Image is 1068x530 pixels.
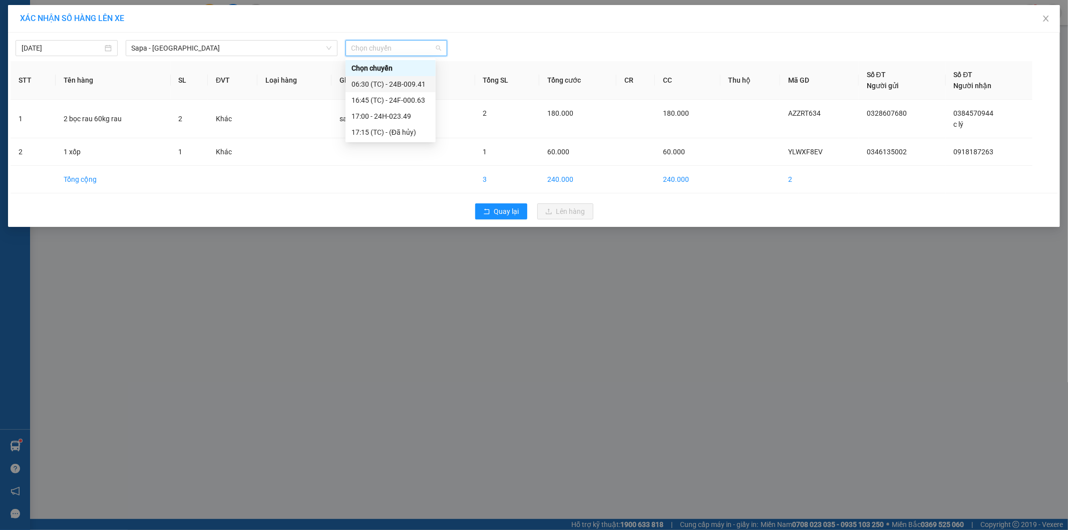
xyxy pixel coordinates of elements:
[11,138,56,166] td: 2
[475,166,540,193] td: 3
[351,41,442,56] span: Chọn chuyến
[547,148,569,156] span: 60.000
[539,61,616,100] th: Tổng cước
[56,100,171,138] td: 2 bọc rau 60kg rau
[616,61,655,100] th: CR
[11,61,56,100] th: STT
[351,127,430,138] div: 17:15 (TC) - (Đã hủy)
[257,61,331,100] th: Loại hàng
[954,71,973,79] span: Số ĐT
[475,203,527,219] button: rollbackQuay lại
[867,109,907,117] span: 0328607680
[339,115,416,123] span: sa [GEOGRAPHIC_DATA]
[56,61,171,100] th: Tên hàng
[539,166,616,193] td: 240.000
[547,109,573,117] span: 180.000
[483,208,490,216] span: rollback
[208,138,257,166] td: Khác
[867,148,907,156] span: 0346135002
[179,148,183,156] span: 1
[132,41,331,56] span: Sapa - Hà Tĩnh
[663,109,689,117] span: 180.000
[663,148,685,156] span: 60.000
[179,115,183,123] span: 2
[780,166,859,193] td: 2
[954,148,994,156] span: 0918187263
[171,61,208,100] th: SL
[56,166,171,193] td: Tổng cộng
[1032,5,1060,33] button: Close
[36,8,157,69] b: [PERSON_NAME] ([PERSON_NAME] - Sapa)
[326,45,332,51] span: down
[954,109,994,117] span: 0384570944
[867,82,899,90] span: Người gửi
[483,148,487,156] span: 1
[56,138,171,166] td: 1 xốp
[134,8,242,25] b: [DOMAIN_NAME]
[954,120,964,128] span: c lý
[351,79,430,90] div: 06:30 (TC) - 24B-009.41
[208,100,257,138] td: Khác
[351,63,430,74] div: Chọn chuyến
[788,148,823,156] span: YLWXF8EV
[351,95,430,106] div: 16:45 (TC) - 24F-000.63
[6,72,81,88] h2: Q9U2MAA3
[483,109,487,117] span: 2
[537,203,593,219] button: uploadLên hàng
[867,71,886,79] span: Số ĐT
[954,82,992,90] span: Người nhận
[11,100,56,138] td: 1
[22,43,103,54] input: 12/09/2025
[345,60,436,76] div: Chọn chuyến
[494,206,519,217] span: Quay lại
[721,61,780,100] th: Thu hộ
[53,72,242,135] h2: VP Nhận: Văn phòng Vinh
[208,61,257,100] th: ĐVT
[1042,15,1050,23] span: close
[331,61,475,100] th: Ghi chú
[20,14,124,23] span: XÁC NHẬN SỐ HÀNG LÊN XE
[475,61,540,100] th: Tổng SL
[655,61,720,100] th: CC
[351,111,430,122] div: 17:00 - 24H-023.49
[780,61,859,100] th: Mã GD
[788,109,821,117] span: AZZRT634
[655,166,720,193] td: 240.000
